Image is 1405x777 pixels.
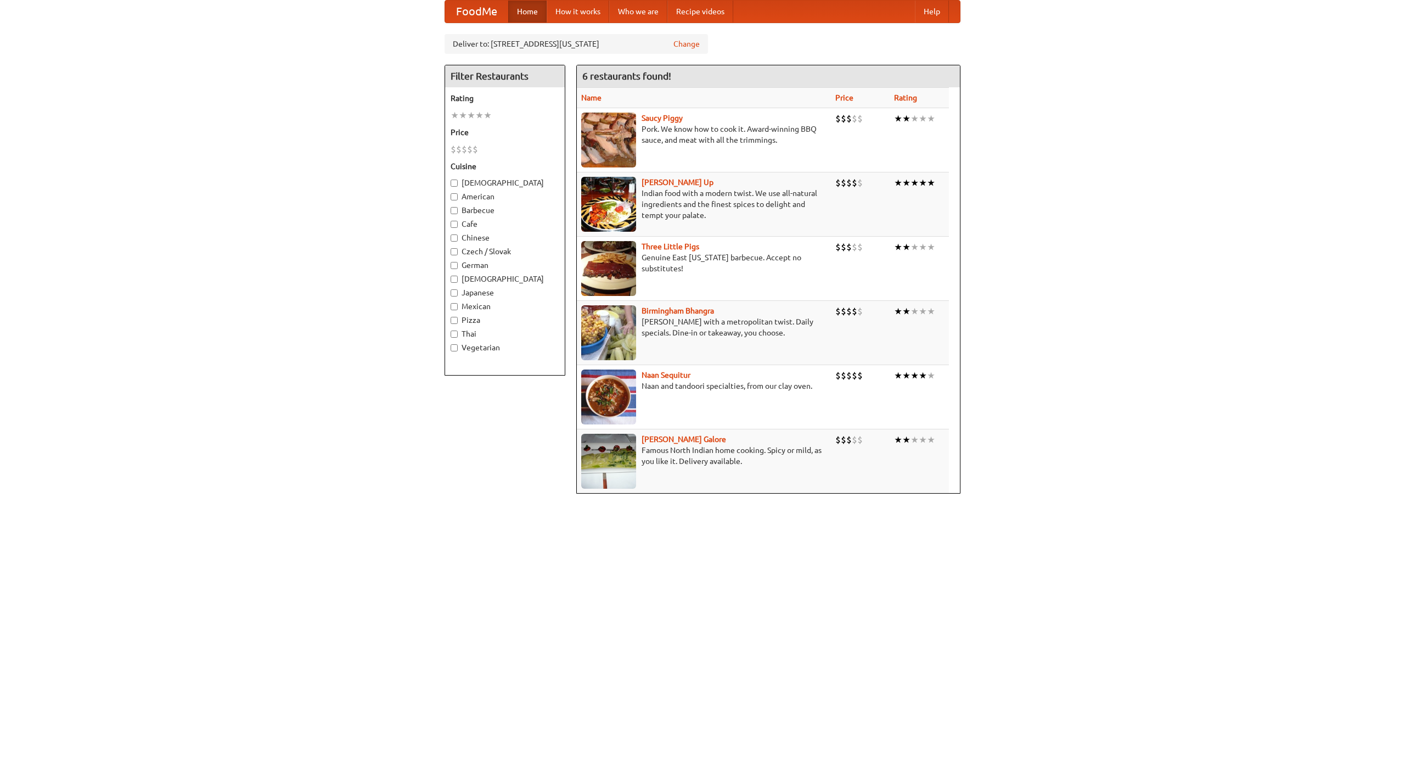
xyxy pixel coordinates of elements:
[911,241,919,253] li: ★
[902,305,911,317] li: ★
[451,303,458,310] input: Mexican
[852,434,857,446] li: $
[852,305,857,317] li: $
[451,315,559,326] label: Pizza
[462,143,467,155] li: $
[846,434,852,446] li: $
[841,177,846,189] li: $
[467,143,473,155] li: $
[451,127,559,138] h5: Price
[835,370,841,382] li: $
[919,113,927,125] li: ★
[902,177,911,189] li: ★
[894,177,902,189] li: ★
[857,305,863,317] li: $
[475,109,484,121] li: ★
[582,71,671,81] ng-pluralize: 6 restaurants found!
[451,207,458,214] input: Barbecue
[451,287,559,298] label: Japanese
[451,143,456,155] li: $
[451,109,459,121] li: ★
[919,434,927,446] li: ★
[894,241,902,253] li: ★
[919,370,927,382] li: ★
[642,371,690,379] a: Naan Sequitur
[852,370,857,382] li: $
[852,241,857,253] li: $
[508,1,547,23] a: Home
[846,370,852,382] li: $
[581,316,827,338] p: [PERSON_NAME] with a metropolitan twist. Daily specials. Dine-in or takeaway, you choose.
[927,305,935,317] li: ★
[451,328,559,339] label: Thai
[852,177,857,189] li: $
[846,305,852,317] li: $
[581,188,827,221] p: Indian food with a modern twist. We use all-natural ingredients and the finest spices to delight ...
[451,260,559,271] label: German
[445,1,508,23] a: FoodMe
[451,205,559,216] label: Barbecue
[451,262,458,269] input: German
[841,113,846,125] li: $
[445,65,565,87] h4: Filter Restaurants
[846,177,852,189] li: $
[835,305,841,317] li: $
[902,434,911,446] li: ★
[451,232,559,243] label: Chinese
[609,1,667,23] a: Who we are
[857,241,863,253] li: $
[581,124,827,146] p: Pork. We know how to cook it. Award-winning BBQ sauce, and meat with all the trimmings.
[451,234,458,242] input: Chinese
[451,180,458,187] input: [DEMOGRAPHIC_DATA]
[841,434,846,446] li: $
[642,435,726,444] a: [PERSON_NAME] Galore
[927,241,935,253] li: ★
[642,114,683,122] a: Saucy Piggy
[451,331,458,338] input: Thai
[459,109,467,121] li: ★
[835,93,853,102] a: Price
[911,305,919,317] li: ★
[857,434,863,446] li: $
[852,113,857,125] li: $
[927,370,935,382] li: ★
[451,273,559,284] label: [DEMOGRAPHIC_DATA]
[451,317,458,324] input: Pizza
[919,241,927,253] li: ★
[642,178,713,187] a: [PERSON_NAME] Up
[451,301,559,312] label: Mexican
[467,109,475,121] li: ★
[841,305,846,317] li: $
[915,1,949,23] a: Help
[835,241,841,253] li: $
[451,248,458,255] input: Czech / Slovak
[642,242,699,251] b: Three Little Pigs
[911,434,919,446] li: ★
[927,177,935,189] li: ★
[581,381,827,392] p: Naan and tandoori specialties, from our clay oven.
[484,109,492,121] li: ★
[581,305,636,360] img: bhangra.jpg
[451,246,559,257] label: Czech / Slovak
[902,113,911,125] li: ★
[927,113,935,125] li: ★
[451,289,458,297] input: Japanese
[451,276,458,283] input: [DEMOGRAPHIC_DATA]
[581,177,636,232] img: curryup.jpg
[581,252,827,274] p: Genuine East [US_STATE] barbecue. Accept no substitutes!
[642,306,714,315] a: Birmingham Bhangra
[841,370,846,382] li: $
[835,113,841,125] li: $
[902,241,911,253] li: ★
[911,177,919,189] li: ★
[927,434,935,446] li: ★
[667,1,733,23] a: Recipe videos
[445,34,708,54] div: Deliver to: [STREET_ADDRESS][US_STATE]
[451,344,458,351] input: Vegetarian
[451,161,559,172] h5: Cuisine
[919,305,927,317] li: ★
